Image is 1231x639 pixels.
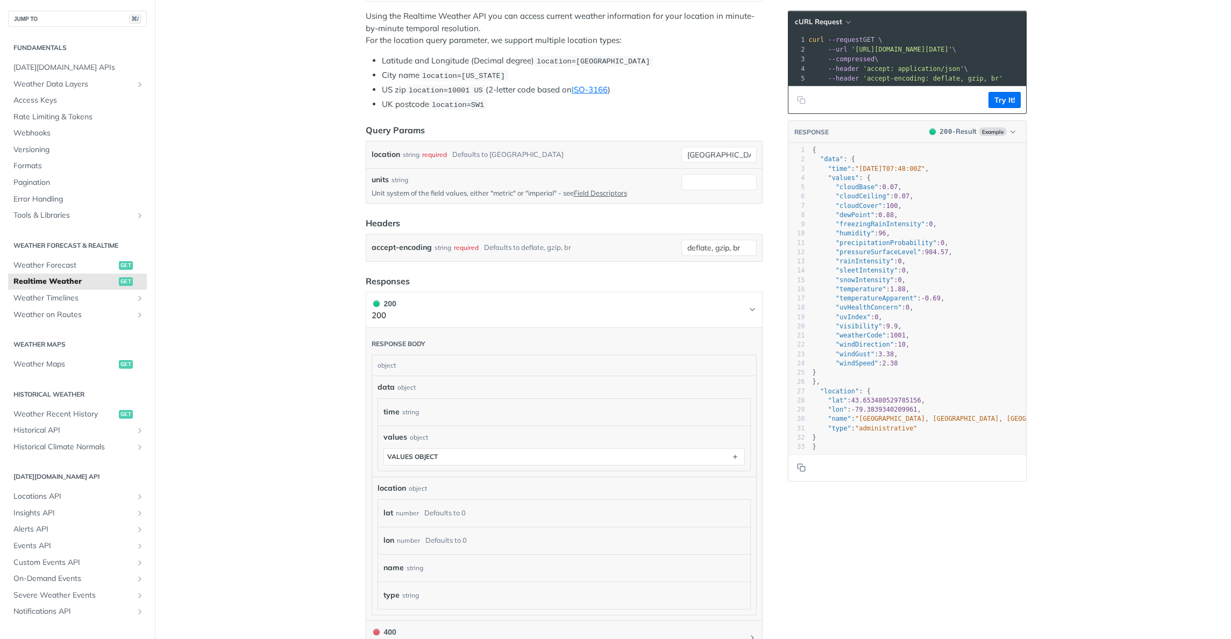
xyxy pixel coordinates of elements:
span: get [119,261,133,270]
button: Try It! [988,92,1021,108]
span: 96 [878,229,886,237]
span: : , [813,304,914,311]
span: { [813,146,816,154]
div: 30 [788,414,805,423]
span: } [813,434,816,441]
span: : [813,425,917,432]
a: [DATE][DOMAIN_NAME] APIs [8,60,147,76]
span: Webhooks [13,128,144,139]
span: "temperatureApparent" [836,295,917,302]
span: : , [813,257,906,265]
span: 43.653480529785156 [851,397,921,404]
span: "temperature" [836,285,886,293]
button: Show subpages for Weather Timelines [136,294,144,303]
button: Show subpages for Events API [136,542,144,550]
span: Custom Events API [13,557,133,568]
label: location [372,147,400,162]
span: get [119,410,133,419]
span: "name" [828,415,851,422]
span: : , [813,202,902,210]
div: string [402,404,419,420]
span: "freezingRainIntensity" [836,220,925,228]
div: Defaults to 0 [425,533,467,548]
a: Weather on RoutesShow subpages for Weather on Routes [8,307,147,323]
span: 0 [898,257,901,265]
span: --header [828,65,859,73]
span: cURL Request [795,17,842,26]
span: : , [813,220,937,228]
span: : , [813,165,929,173]
span: 1.88 [890,285,906,293]
div: Responses [366,275,410,288]
a: Insights APIShow subpages for Insights API [8,505,147,521]
span: "windDirection" [836,341,894,348]
div: 29 [788,405,805,414]
div: 16 [788,285,805,294]
div: 6 [788,192,805,201]
span: : , [813,267,910,274]
span: 10 [898,341,905,348]
a: Weather TimelinesShow subpages for Weather Timelines [8,290,147,306]
button: Show subpages for Tools & Libraries [136,211,144,220]
span: 0.69 [925,295,941,302]
span: ⌘/ [129,15,141,24]
button: Show subpages for Weather on Routes [136,311,144,319]
button: Show subpages for Weather Data Layers [136,80,144,89]
span: Versioning [13,145,144,155]
span: curl [809,36,824,44]
button: Show subpages for Historical Climate Normals [136,443,144,451]
span: "uvIndex" [836,313,871,321]
li: US zip (2-letter code based on ) [382,84,763,96]
div: 15 [788,276,805,285]
button: Show subpages for Historical API [136,426,144,435]
div: 5 [788,74,807,83]
span: : , [813,211,898,219]
div: 4 [788,174,805,183]
span: "humidity" [836,229,874,237]
span: : , [813,285,910,293]
span: GET \ [809,36,883,44]
span: values [383,432,407,443]
span: location=SW1 [432,101,484,109]
span: "pressureSurfaceLevel" [836,248,921,256]
span: 984.57 [925,248,948,256]
span: : { [813,174,871,182]
span: location=[US_STATE] [422,72,505,80]
span: "dewPoint" [836,211,874,219]
span: "windGust" [836,350,874,358]
span: Realtime Weather [13,276,116,287]
div: object [409,484,427,493]
span: Insights API [13,508,133,519]
span: Severe Weather Events [13,590,133,601]
div: string [403,147,419,162]
li: Latitude and Longitude (Decimal degree) [382,55,763,67]
span: 1001 [890,332,906,339]
div: 2 [788,45,807,54]
button: Show subpages for Custom Events API [136,558,144,567]
div: required [422,147,447,162]
h2: Weather Maps [8,340,147,349]
span: "cloudBase" [836,183,878,191]
h2: Historical Weather [8,390,147,399]
span: On-Demand Events [13,573,133,584]
div: 13 [788,257,805,266]
span: 200 [929,128,936,135]
div: 17 [788,294,805,303]
div: string [392,175,408,185]
button: Show subpages for On-Demand Events [136,575,144,583]
div: 23 [788,350,805,359]
button: Copy to clipboard [794,92,809,108]
span: 200 [940,127,952,135]
div: 28 [788,396,805,405]
span: "location" [820,387,859,395]
label: units [372,174,389,185]
span: Weather Timelines [13,293,133,304]
span: 3.38 [878,350,894,358]
a: Webhooks [8,125,147,141]
span: "administrative" [855,425,917,432]
span: Access Keys [13,95,144,106]
span: Pagination [13,177,144,188]
div: number [396,505,419,521]
span: 0 [906,304,909,311]
div: 22 [788,340,805,349]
